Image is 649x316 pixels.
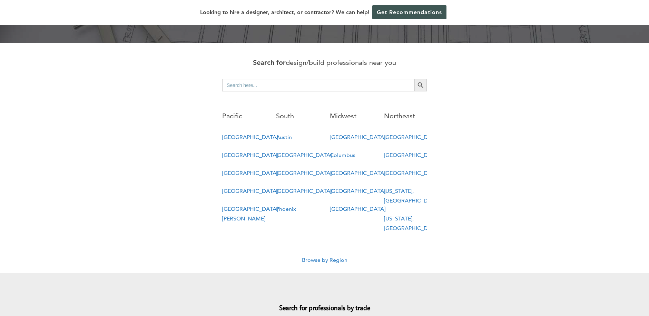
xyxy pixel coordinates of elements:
[253,58,286,67] strong: Search for
[276,188,332,194] a: [GEOGRAPHIC_DATA]
[330,188,385,194] a: [GEOGRAPHIC_DATA]
[118,295,532,313] h2: Search for professionals by trade
[222,170,278,176] a: [GEOGRAPHIC_DATA]
[276,152,332,158] a: [GEOGRAPHIC_DATA]
[384,188,440,204] a: [US_STATE], [GEOGRAPHIC_DATA]
[222,134,278,140] a: [GEOGRAPHIC_DATA]
[276,134,292,140] a: Austin
[330,134,385,140] a: [GEOGRAPHIC_DATA]
[276,206,296,212] a: Phoenix
[417,81,424,89] svg: Search
[384,170,440,176] a: [GEOGRAPHIC_DATA]
[222,152,278,158] a: [GEOGRAPHIC_DATA]
[330,110,373,122] p: Midwest
[330,170,385,176] a: [GEOGRAPHIC_DATA]
[222,57,427,69] p: design/build professionals near you
[384,152,440,158] a: [GEOGRAPHIC_DATA]
[276,170,332,176] a: [GEOGRAPHIC_DATA]
[222,188,278,194] a: [GEOGRAPHIC_DATA]
[302,257,347,263] a: Browse by Region
[384,110,427,122] p: Northeast
[384,134,440,140] a: [GEOGRAPHIC_DATA]
[276,110,319,122] p: South
[372,5,446,19] a: Get Recommendations
[330,152,355,158] a: Columbus
[330,206,385,212] a: [GEOGRAPHIC_DATA]
[222,79,414,91] input: Search here...
[222,110,265,122] p: Pacific
[384,215,440,231] a: [US_STATE], [GEOGRAPHIC_DATA]
[222,206,278,222] a: [GEOGRAPHIC_DATA][PERSON_NAME]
